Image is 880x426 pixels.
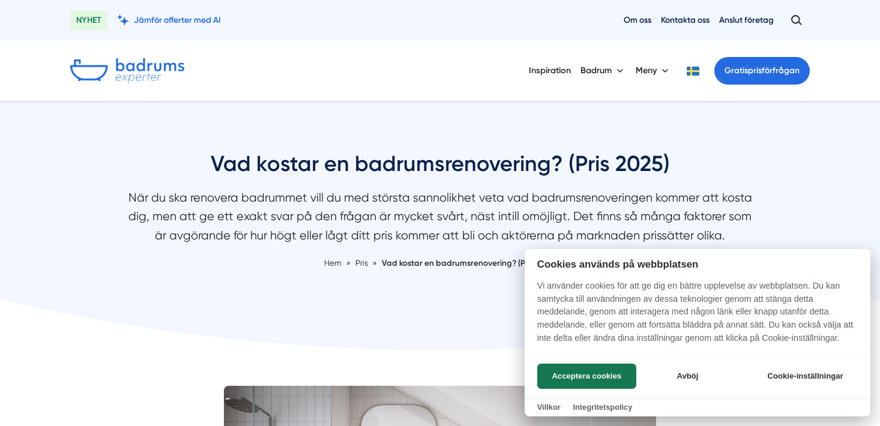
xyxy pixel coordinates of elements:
[573,403,632,412] a: Integritetspolicy
[537,364,636,389] button: Acceptera cookies
[525,259,870,270] h2: Cookies används på webbplatsen
[537,403,561,412] a: Villkor
[753,364,858,389] button: Cookie-inställningar
[525,280,870,353] p: Vi använder cookies för att ge dig en bättre upplevelse av webbplatsen. Du kan samtycka till anvä...
[640,364,735,389] button: Avböj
